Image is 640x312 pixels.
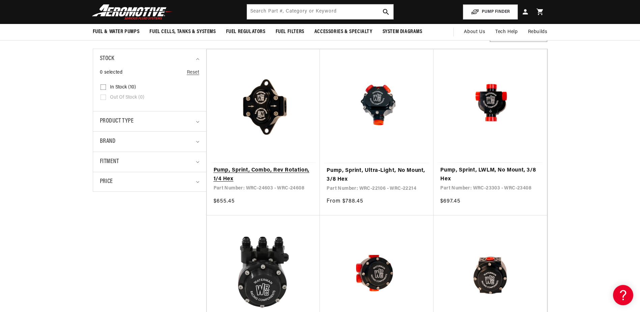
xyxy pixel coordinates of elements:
[221,24,271,40] summary: Fuel Regulators
[100,132,199,152] summary: Brand (0 selected)
[100,177,113,186] span: Price
[88,24,145,40] summary: Fuel & Water Pumps
[490,24,523,40] summary: Tech Help
[100,172,199,191] summary: Price
[327,166,427,184] a: Pump, Sprint, Ultra-Light, No Mount, 3/8 Hex
[100,137,116,147] span: Brand
[100,49,199,69] summary: Stock (0 selected)
[247,4,393,19] input: Search by Part Number, Category or Keyword
[90,4,174,20] img: Aeromotive
[440,166,540,183] a: Pump, Sprint, LWLM, No Mount, 3/8 Hex
[523,24,553,40] summary: Rebuilds
[100,157,119,167] span: Fitment
[144,24,221,40] summary: Fuel Cells, Tanks & Systems
[214,166,313,183] a: Pump, Sprint, Combo, Rev Rotation, 1/4 Hex
[110,95,144,101] span: Out of stock (0)
[100,116,134,126] span: Product type
[100,152,199,172] summary: Fitment (0 selected)
[314,28,372,35] span: Accessories & Specialty
[100,111,199,131] summary: Product type (0 selected)
[379,4,393,19] button: search button
[495,28,518,36] span: Tech Help
[187,69,199,76] a: Reset
[383,28,422,35] span: System Diagrams
[309,24,378,40] summary: Accessories & Specialty
[271,24,309,40] summary: Fuel Filters
[100,69,123,76] span: 0 selected
[459,24,490,40] a: About Us
[463,4,518,20] button: PUMP FINDER
[149,28,216,35] span: Fuel Cells, Tanks & Systems
[226,28,266,35] span: Fuel Regulators
[93,28,140,35] span: Fuel & Water Pumps
[528,28,548,36] span: Rebuilds
[100,54,114,64] span: Stock
[276,28,304,35] span: Fuel Filters
[378,24,427,40] summary: System Diagrams
[464,29,485,34] span: About Us
[110,84,136,90] span: In stock (10)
